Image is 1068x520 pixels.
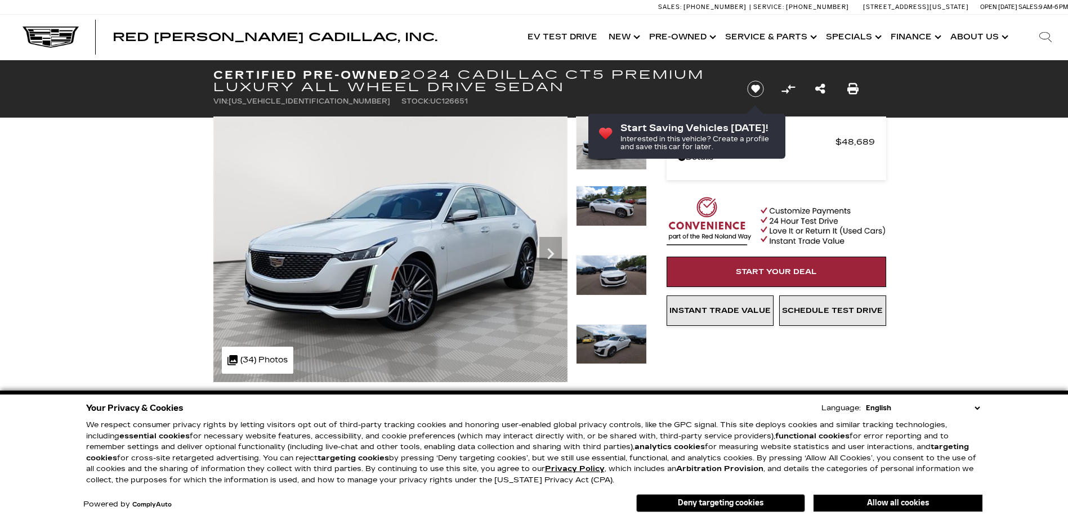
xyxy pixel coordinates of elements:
button: Compare Vehicle [780,80,797,97]
strong: Certified Pre-Owned [213,68,401,82]
a: Finance [885,15,945,60]
button: Deny targeting cookies [636,494,805,512]
img: Certified Used 2024 Crystal White Tricoat Cadillac Premium Luxury image 2 [576,186,647,226]
span: Sales: [658,3,682,11]
span: Sales: [1018,3,1039,11]
a: Instant Trade Value [667,295,774,326]
a: [STREET_ADDRESS][US_STATE] [863,3,969,11]
div: (34) Photos [222,347,293,374]
strong: Arbitration Provision [676,464,763,473]
img: Cadillac Dark Logo with Cadillac White Text [23,26,79,48]
div: Next [539,237,562,271]
strong: targeting cookies [86,442,969,463]
span: Red [PERSON_NAME] Cadillac, Inc. [113,30,437,44]
span: Open [DATE] [980,3,1017,11]
strong: functional cookies [775,432,850,441]
span: [PHONE_NUMBER] [786,3,849,11]
a: Print this Certified Pre-Owned 2024 Cadillac CT5 Premium Luxury All Wheel Drive Sedan [847,81,859,97]
span: 9 AM-6 PM [1039,3,1068,11]
button: Allow all cookies [814,495,982,512]
a: Schedule Test Drive [779,295,886,326]
a: New [603,15,644,60]
span: [US_VEHICLE_IDENTIFICATION_NUMBER] [229,97,390,105]
a: Start Your Deal [667,257,886,287]
span: Instant Trade Value [669,306,771,315]
span: Service: [753,3,784,11]
button: Save vehicle [743,80,768,98]
strong: analytics cookies [634,442,705,451]
span: Schedule Test Drive [782,306,883,315]
span: UC126651 [430,97,468,105]
a: Service: [PHONE_NUMBER] [749,4,852,10]
a: Share this Certified Pre-Owned 2024 Cadillac CT5 Premium Luxury All Wheel Drive Sedan [815,81,825,97]
a: About Us [945,15,1012,60]
a: Pre-Owned [644,15,720,60]
img: Certified Used 2024 Crystal White Tricoat Cadillac Premium Luxury image 1 [213,116,567,382]
img: Certified Used 2024 Crystal White Tricoat Cadillac Premium Luxury image 3 [576,255,647,295]
h1: 2024 Cadillac CT5 Premium Luxury All Wheel Drive Sedan [213,69,729,93]
strong: essential cookies [119,432,190,441]
a: Privacy Policy [545,464,605,473]
a: Details [678,150,875,165]
strong: targeting cookies [318,454,389,463]
span: Your Privacy & Cookies [86,400,184,416]
span: Stock: [401,97,430,105]
span: VIN: [213,97,229,105]
img: Certified Used 2024 Crystal White Tricoat Cadillac Premium Luxury image 1 [576,116,647,170]
div: Language: [821,405,861,412]
span: Start Your Deal [736,267,817,276]
p: We respect consumer privacy rights by letting visitors opt out of third-party tracking cookies an... [86,420,982,486]
select: Language Select [863,402,982,414]
a: Red [PERSON_NAME] Cadillac, Inc. [113,32,437,43]
img: Certified Used 2024 Crystal White Tricoat Cadillac Premium Luxury image 4 [576,324,647,365]
span: [PHONE_NUMBER] [683,3,747,11]
a: EV Test Drive [522,15,603,60]
span: Red [PERSON_NAME] [678,134,835,150]
a: Red [PERSON_NAME] $48,689 [678,134,875,150]
a: ComplyAuto [132,501,172,508]
a: Specials [820,15,885,60]
div: Powered by [83,501,172,508]
a: Sales: [PHONE_NUMBER] [658,4,749,10]
a: Service & Parts [720,15,820,60]
span: $48,689 [835,134,875,150]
